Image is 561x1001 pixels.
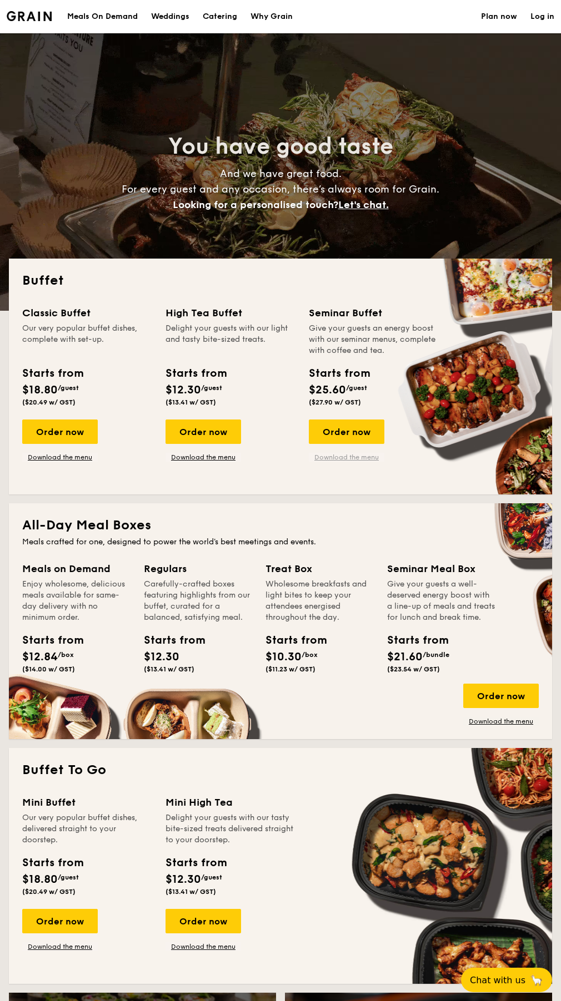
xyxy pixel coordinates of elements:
div: Meals crafted for one, designed to power the world's best meetings and events. [22,537,539,548]
div: Order now [166,419,241,444]
span: /guest [58,873,79,881]
span: ($14.00 w/ GST) [22,665,75,673]
span: $12.30 [166,383,201,397]
div: Carefully-crafted boxes featuring highlights from our buffet, curated for a balanced, satisfying ... [144,579,252,623]
span: /box [58,651,74,659]
span: Chat with us [470,975,525,985]
a: Download the menu [166,942,241,951]
div: Order now [463,684,539,708]
img: Grain [7,11,52,21]
a: Download the menu [22,453,98,462]
span: /box [302,651,318,659]
div: Our very popular buffet dishes, complete with set-up. [22,323,152,356]
span: $18.80 [22,873,58,886]
h2: All-Day Meal Boxes [22,517,539,534]
span: /guest [58,384,79,392]
div: Delight your guests with our tasty bite-sized treats delivered straight to your doorstep. [166,812,295,846]
span: ($27.90 w/ GST) [309,398,361,406]
div: Seminar Buffet [309,305,439,321]
div: Give your guests a well-deserved energy boost with a line-up of meals and treats for lunch and br... [387,579,495,623]
span: $21.60 [387,650,423,664]
span: ($13.41 w/ GST) [166,398,216,406]
button: Chat with us🦙 [461,968,552,992]
div: Our very popular buffet dishes, delivered straight to your doorstep. [22,812,152,846]
span: $18.80 [22,383,58,397]
a: Download the menu [166,453,241,462]
div: Meals on Demand [22,561,131,577]
span: ($13.41 w/ GST) [144,665,194,673]
span: ($13.41 w/ GST) [166,888,216,896]
div: Treat Box [266,561,374,577]
div: Order now [22,419,98,444]
div: Starts from [22,632,72,649]
span: /guest [346,384,367,392]
a: Download the menu [22,942,98,951]
div: Starts from [387,632,437,649]
div: Starts from [166,365,226,382]
div: Starts from [309,365,369,382]
span: ($20.49 w/ GST) [22,888,76,896]
span: ($20.49 w/ GST) [22,398,76,406]
div: Give your guests an energy boost with our seminar menus, complete with coffee and tea. [309,323,439,356]
div: Mini Buffet [22,795,152,810]
h2: Buffet [22,272,539,290]
span: /bundle [423,651,449,659]
div: Regulars [144,561,252,577]
span: You have good taste [168,133,393,160]
span: And we have great food. For every guest and any occasion, there’s always room for Grain. [122,168,439,211]
div: Starts from [22,365,83,382]
div: Wholesome breakfasts and light bites to keep your attendees energised throughout the day. [266,579,374,623]
span: ($11.23 w/ GST) [266,665,315,673]
span: $25.60 [309,383,346,397]
div: Enjoy wholesome, delicious meals available for same-day delivery with no minimum order. [22,579,131,623]
h2: Buffet To Go [22,761,539,779]
div: Order now [166,909,241,933]
span: $10.30 [266,650,302,664]
div: Classic Buffet [22,305,152,321]
span: 🦙 [530,974,543,987]
div: Delight your guests with our light and tasty bite-sized treats. [166,323,295,356]
span: $12.30 [166,873,201,886]
a: Download the menu [309,453,384,462]
span: Looking for a personalised touch? [173,199,338,211]
span: /guest [201,873,222,881]
div: Starts from [22,855,83,871]
div: Starts from [266,632,315,649]
span: $12.84 [22,650,58,664]
div: Mini High Tea [166,795,295,810]
div: Starts from [144,632,194,649]
a: Download the menu [463,717,539,726]
div: Starts from [166,855,226,871]
span: $12.30 [144,650,179,664]
a: Logotype [7,11,52,21]
div: Seminar Meal Box [387,561,495,577]
span: ($23.54 w/ GST) [387,665,440,673]
div: Order now [309,419,384,444]
div: Order now [22,909,98,933]
span: /guest [201,384,222,392]
span: Let's chat. [338,199,389,211]
div: High Tea Buffet [166,305,295,321]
